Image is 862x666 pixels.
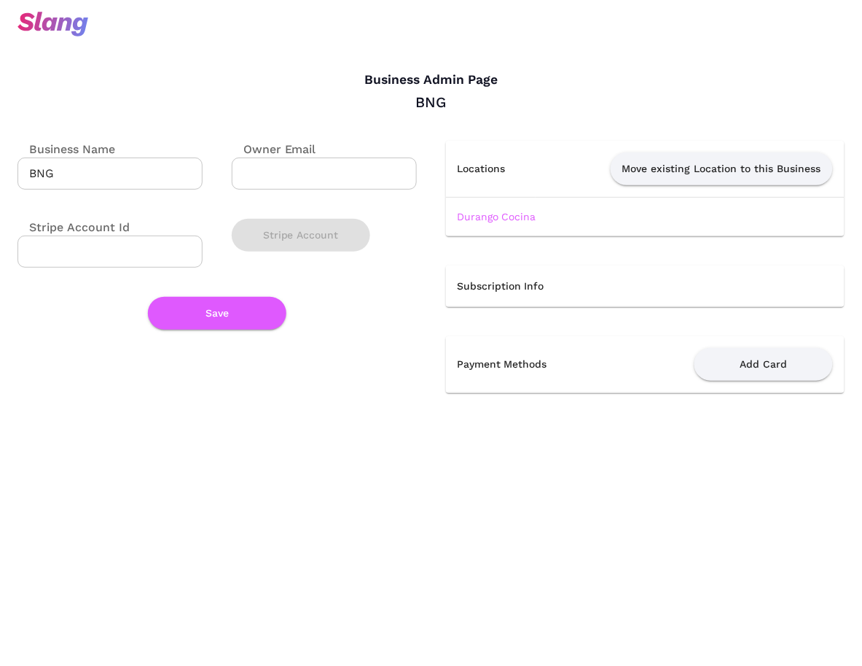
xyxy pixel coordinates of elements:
[232,229,370,239] a: Stripe Account
[611,152,833,185] button: Move existing Location to this Business
[148,297,286,330] button: Save
[232,141,316,158] label: Owner Email
[446,266,845,307] th: Subscription Info
[17,219,130,236] label: Stripe Account Id
[17,72,845,88] h4: Business Admin Page
[17,93,845,112] div: BNG
[446,141,536,198] th: Locations
[694,348,833,381] button: Add Card
[694,357,833,369] a: Add Card
[446,336,610,393] th: Payment Methods
[458,211,536,222] a: Durango Cocina
[17,12,88,36] img: svg+xml;base64,PHN2ZyB3aWR0aD0iOTciIGhlaWdodD0iMzQiIHZpZXdCb3g9IjAgMCA5NyAzNCIgZmlsbD0ibm9uZSIgeG...
[17,141,115,158] label: Business Name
